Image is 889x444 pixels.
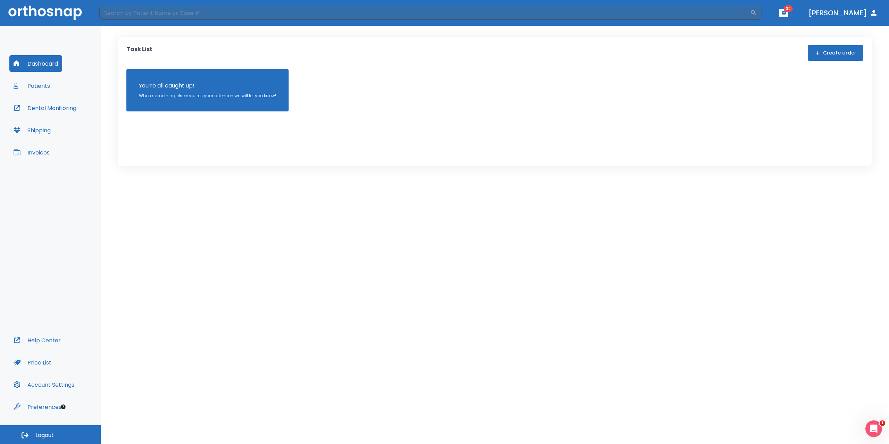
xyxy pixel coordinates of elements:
p: Task List [126,45,152,61]
div: Tooltip anchor [60,404,66,410]
span: Logout [35,432,54,439]
button: Patients [9,77,54,94]
img: Orthosnap [8,6,82,20]
button: Preferences [9,399,66,415]
button: Dental Monitoring [9,100,81,116]
button: [PERSON_NAME] [806,7,881,19]
p: When something else requires your attention we will let you know! [139,93,276,99]
button: Create order [808,45,863,61]
button: Dashboard [9,55,62,72]
button: Price List [9,354,56,371]
iframe: Intercom live chat [865,420,882,437]
span: 1 [880,420,885,426]
button: Invoices [9,144,54,161]
button: Account Settings [9,376,78,393]
input: Search by Patient Name or Case # [99,6,750,20]
button: Shipping [9,122,55,139]
span: 32 [784,5,793,12]
p: You’re all caught up! [139,82,276,90]
button: Help Center [9,332,65,349]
